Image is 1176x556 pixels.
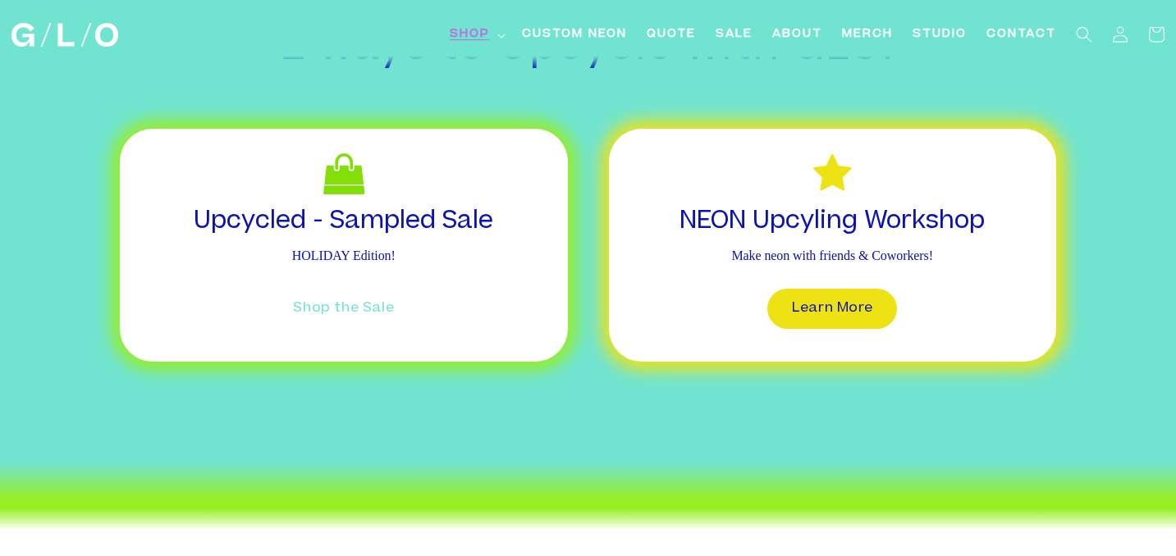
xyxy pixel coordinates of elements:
[268,289,419,329] a: Shop the Sale
[450,26,490,43] span: Shop
[1066,16,1102,52] summary: Search
[637,16,706,53] a: Quote
[767,289,897,329] a: Learn More
[522,26,627,43] span: Custom Neon
[706,16,762,53] a: SALE
[11,23,118,47] img: GLO Studio
[913,26,967,43] span: Studio
[731,248,933,262] span: Make neon with friends & Coworkers!
[832,16,903,53] a: Merch
[512,16,637,53] a: Custom Neon
[986,26,1056,43] span: Contact
[136,205,551,240] h2: Upcycled - Sampled Sale
[903,16,977,53] a: Studio
[680,211,985,235] a: NEON Upcyling Workshop
[762,16,832,53] a: About
[292,248,396,262] span: HOLIDAY Edition!
[323,153,365,194] div: Shopping Bag
[842,26,893,43] span: Merch
[6,17,125,53] a: GLO Studio
[881,326,1176,556] iframe: Chat Widget
[647,26,696,43] span: Quote
[440,16,512,53] summary: Shop
[772,26,822,43] span: About
[977,16,1066,53] a: Contact
[813,153,852,194] div: Star
[716,26,753,43] span: SALE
